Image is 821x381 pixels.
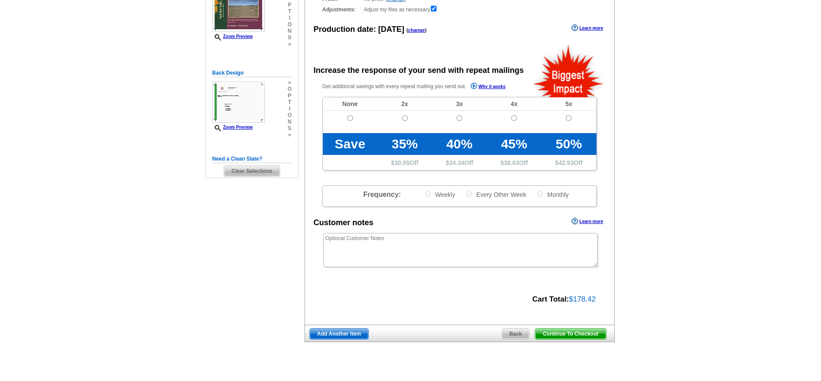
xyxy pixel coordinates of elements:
div: Customer notes [314,217,374,229]
label: Weekly [424,190,455,199]
span: p [288,2,291,8]
span: n [288,28,291,34]
label: Monthly [537,190,569,199]
td: $ Off [487,155,541,170]
td: $ Off [541,155,596,170]
a: Add Another Item [309,328,369,340]
td: $ Off [432,155,487,170]
span: t [288,8,291,15]
span: Frequency: [363,191,401,198]
input: Monthly [537,191,543,197]
a: Why it works [471,82,506,92]
a: Back [502,328,530,340]
p: Get additional savings with every repeat mailing you send out. [322,82,524,92]
span: o [288,86,291,93]
img: small-thumb.jpg [212,82,265,123]
label: Every Other Week [465,190,526,199]
span: Clear Selections [224,166,280,176]
span: $178.42 [569,295,596,303]
td: Save [323,133,378,155]
a: Zoom Preview [212,125,253,130]
span: 34.34 [449,159,464,166]
span: Continue To Checkout [535,329,606,339]
td: 45% [487,133,541,155]
td: 4x [487,97,541,111]
span: o [288,112,291,119]
span: » [288,41,291,48]
td: 3x [432,97,487,111]
span: » [288,132,291,138]
h5: Back Design [212,69,292,77]
div: Production date: [314,24,427,35]
h5: Need a Clean Slate? [212,155,292,163]
td: 35% [378,133,432,155]
span: i [288,106,291,112]
td: 5x [541,97,596,111]
a: change [408,27,425,33]
span: s [288,125,291,132]
td: 50% [541,133,596,155]
span: s [288,34,291,41]
strong: Adjustments: [322,6,361,14]
input: Every Other Week [466,191,472,197]
span: 38.63 [504,159,519,166]
strong: Cart Total: [532,295,569,303]
span: n [288,119,291,125]
a: Learn more [572,24,603,31]
span: 42.93 [558,159,574,166]
td: 40% [432,133,487,155]
span: Add Another Item [310,329,368,339]
td: $ Off [378,155,432,170]
span: 30.05 [395,159,410,166]
iframe: LiveChat chat widget [646,178,821,381]
span: p [288,93,291,99]
span: t [288,99,291,106]
a: Learn more [572,218,603,225]
div: Increase the response of your send with repeat mailings [314,65,524,76]
td: 2x [378,97,432,111]
td: None [323,97,378,111]
span: ( ) [406,27,426,33]
div: Adjust my files as necessary [322,5,597,14]
span: i [288,15,291,21]
span: » [288,79,291,86]
a: Zoom Preview [212,34,253,39]
img: biggestImpact.png [533,44,605,97]
input: Weekly [425,191,431,197]
span: o [288,21,291,28]
span: [DATE] [378,25,405,34]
